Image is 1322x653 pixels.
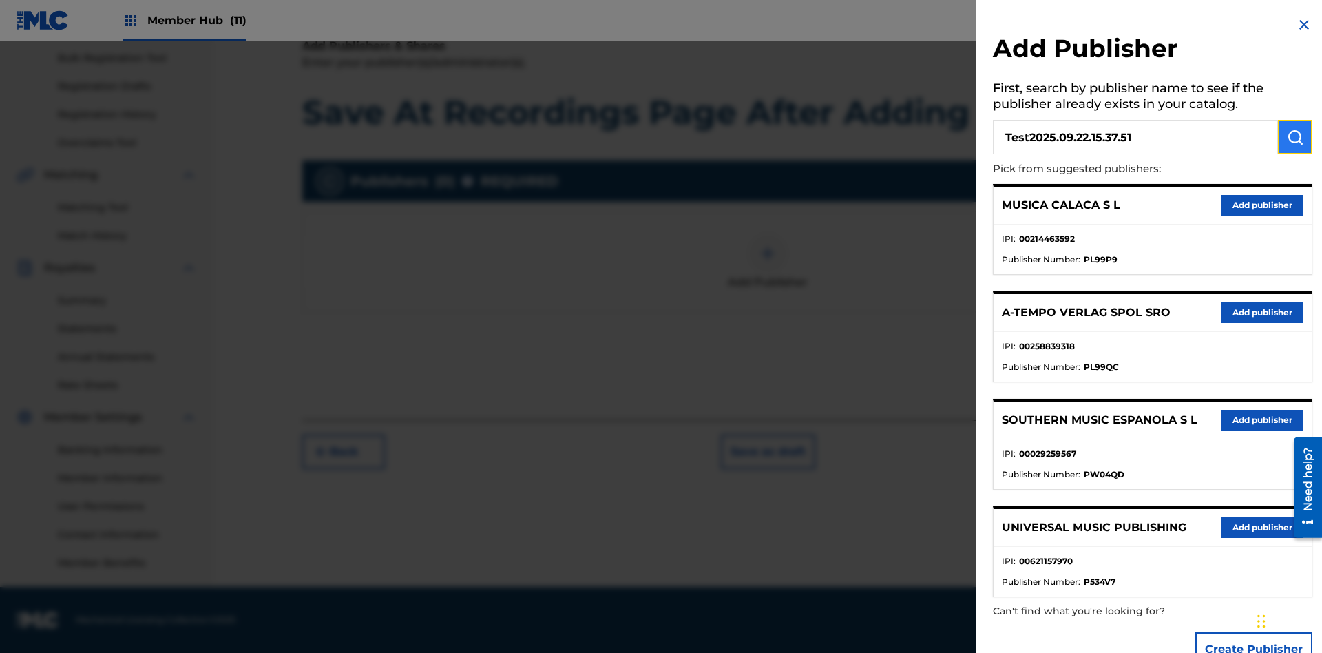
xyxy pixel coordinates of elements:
h5: First, search by publisher name to see if the publisher already exists in your catalog. [993,76,1312,120]
button: Add publisher [1221,517,1303,538]
strong: 00214463592 [1019,233,1075,245]
input: Search publisher's name [993,120,1278,154]
strong: PW04QD [1084,468,1124,481]
p: Pick from suggested publishers: [993,154,1234,184]
img: Search Works [1287,129,1303,145]
strong: 00258839318 [1019,340,1075,353]
p: SOUTHERN MUSIC ESPANOLA S L [1002,412,1197,428]
img: Top Rightsholders [123,12,139,29]
button: Add publisher [1221,410,1303,431]
p: UNIVERSAL MUSIC PUBLISHING [1002,519,1186,536]
span: IPI : [1002,448,1016,460]
strong: PL99P9 [1084,253,1118,266]
span: (11) [230,14,246,27]
span: IPI : [1002,340,1016,353]
img: MLC Logo [17,10,70,30]
button: Add publisher [1221,195,1303,216]
button: Add publisher [1221,302,1303,323]
iframe: Resource Center [1283,432,1322,545]
span: Publisher Number : [1002,253,1080,266]
strong: 00029259567 [1019,448,1076,460]
strong: 00621157970 [1019,555,1073,568]
span: Publisher Number : [1002,361,1080,373]
p: MUSICA CALACA S L [1002,197,1120,214]
span: IPI : [1002,555,1016,568]
p: A-TEMPO VERLAG SPOL SRO [1002,304,1171,321]
iframe: Chat Widget [1253,587,1322,653]
span: Publisher Number : [1002,468,1080,481]
h2: Add Publisher [993,33,1312,68]
div: Drag [1257,601,1266,642]
strong: P534V7 [1084,576,1115,588]
span: IPI : [1002,233,1016,245]
span: Member Hub [147,12,246,28]
span: Publisher Number : [1002,576,1080,588]
strong: PL99QC [1084,361,1119,373]
p: Can't find what you're looking for? [993,597,1234,625]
